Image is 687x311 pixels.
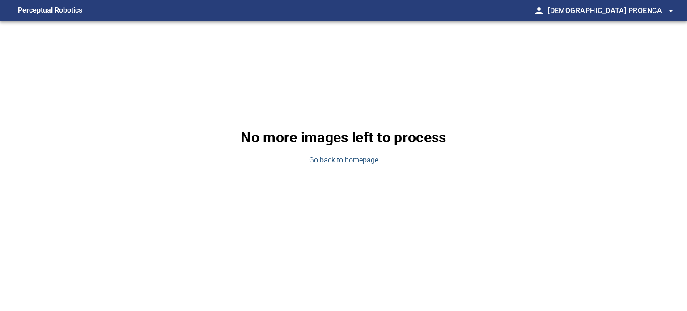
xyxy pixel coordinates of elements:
[241,127,446,148] p: No more images left to process
[666,5,676,16] span: arrow_drop_down
[534,5,544,16] span: person
[548,4,676,17] span: [DEMOGRAPHIC_DATA] Proenca
[18,4,82,18] figcaption: Perceptual Robotics
[544,2,676,20] button: [DEMOGRAPHIC_DATA] Proenca
[309,155,378,166] a: Go back to homepage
